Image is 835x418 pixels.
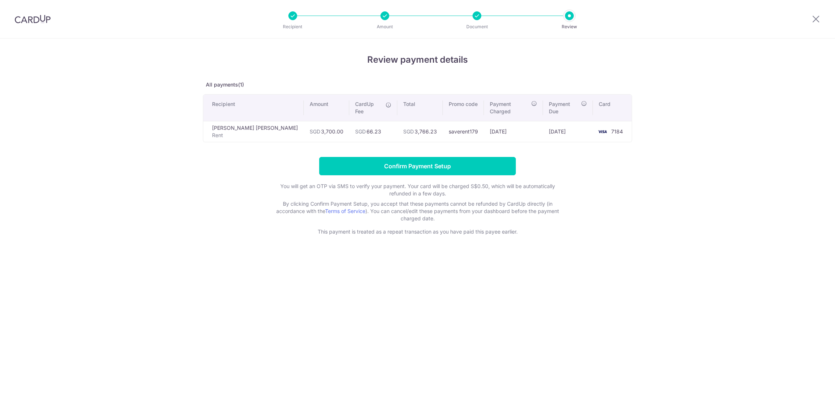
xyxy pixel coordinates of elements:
p: All payments(1) [203,81,632,88]
p: Rent [212,132,298,139]
span: SGD [403,128,414,135]
span: 7184 [611,128,623,135]
p: By clicking Confirm Payment Setup, you accept that these payments cannot be refunded by CardUp di... [271,200,564,222]
span: SGD [310,128,320,135]
a: Terms of Service [325,208,365,214]
p: This payment is treated as a repeat transaction as you have paid this payee earlier. [271,228,564,235]
td: [DATE] [543,121,593,142]
span: Payment Due [549,100,579,115]
th: Card [593,95,632,121]
img: <span class="translation_missing" title="translation missing: en.account_steps.new_confirm_form.b... [595,127,610,136]
td: [DATE] [484,121,543,142]
h4: Review payment details [203,53,632,66]
p: Document [450,23,504,30]
p: Recipient [266,23,320,30]
input: Confirm Payment Setup [319,157,516,175]
p: Amount [358,23,412,30]
th: Recipient [203,95,304,121]
td: 66.23 [349,121,397,142]
img: CardUp [15,15,51,23]
p: Review [542,23,597,30]
span: SGD [355,128,366,135]
span: CardUp Fee [355,100,382,115]
td: [PERSON_NAME] [PERSON_NAME] [203,121,304,142]
span: Payment Charged [490,100,529,115]
td: 3,700.00 [304,121,349,142]
th: Promo code [443,95,484,121]
th: Total [397,95,443,121]
td: saverent179 [443,121,484,142]
iframe: Opens a widget where you can find more information [788,396,828,414]
td: 3,766.23 [397,121,443,142]
p: You will get an OTP via SMS to verify your payment. Your card will be charged S$0.50, which will ... [271,183,564,197]
th: Amount [304,95,349,121]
